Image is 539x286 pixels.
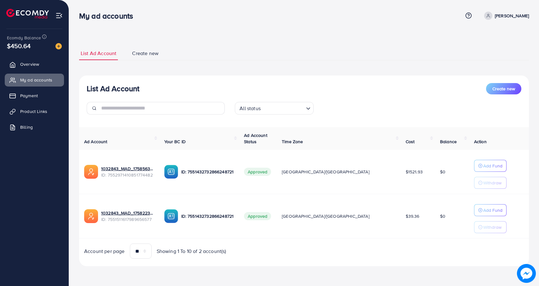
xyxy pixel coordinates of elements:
span: Ad Account Status [244,132,267,145]
img: ic-ads-acc.e4c84228.svg [84,209,98,223]
div: Search for option [235,102,314,115]
span: [GEOGRAPHIC_DATA]/[GEOGRAPHIC_DATA] [282,169,369,175]
span: $450.64 [7,41,31,50]
span: Ecomdy Balance [7,35,41,41]
p: Withdraw [483,179,501,187]
span: $1521.93 [406,169,423,175]
a: Billing [5,121,64,133]
img: ic-ads-acc.e4c84228.svg [84,165,98,179]
button: Withdraw [474,177,507,189]
img: ic-ba-acc.ded83a64.svg [164,165,178,179]
p: Add Fund [483,206,502,214]
input: Search for option [263,103,304,113]
a: 1032843_MAD_1758223333626 [101,210,154,216]
button: Create new [486,83,521,94]
a: 1032843_MAD_1758563689031 [101,165,154,172]
a: Overview [5,58,64,70]
span: Create new [492,86,515,92]
span: Approved [244,212,271,220]
span: $0 [440,213,445,219]
span: Approved [244,168,271,176]
span: All status [238,104,262,113]
p: Withdraw [483,223,501,231]
button: Withdraw [474,221,507,233]
span: Create new [132,50,159,57]
span: Product Links [20,108,47,115]
div: <span class='underline'>1032843_MAD_1758563689031</span></br>7552971410851774482 [101,165,154,178]
a: Payment [5,89,64,102]
img: menu [55,12,63,19]
img: ic-ba-acc.ded83a64.svg [164,209,178,223]
span: [GEOGRAPHIC_DATA]/[GEOGRAPHIC_DATA] [282,213,369,219]
span: Action [474,138,487,145]
span: Ad Account [84,138,107,145]
a: [PERSON_NAME] [482,12,529,20]
span: Overview [20,61,39,67]
div: <span class='underline'>1032843_MAD_1758223333626</span></br>7551511617989656577 [101,210,154,223]
p: ID: 7551432732866248721 [181,168,234,176]
p: [PERSON_NAME] [495,12,529,20]
button: Add Fund [474,204,507,216]
span: Account per page [84,248,125,255]
h3: List Ad Account [87,84,139,93]
a: Product Links [5,105,64,118]
img: image [517,264,536,283]
span: ID: 7552971410851774482 [101,172,154,178]
span: Payment [20,93,38,99]
span: Time Zone [282,138,303,145]
button: Add Fund [474,160,507,172]
span: Billing [20,124,33,130]
span: $39.36 [406,213,420,219]
span: My ad accounts [20,77,52,83]
span: $0 [440,169,445,175]
span: Balance [440,138,457,145]
h3: My ad accounts [79,11,138,20]
span: Your BC ID [164,138,186,145]
p: Add Fund [483,162,502,170]
p: ID: 7551432732866248721 [181,212,234,220]
span: Showing 1 To 10 of 2 account(s) [157,248,226,255]
span: List Ad Account [81,50,116,57]
a: My ad accounts [5,74,64,86]
img: image [55,43,62,49]
img: logo [6,9,49,19]
span: Cost [406,138,415,145]
span: ID: 7551511617989656577 [101,216,154,222]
